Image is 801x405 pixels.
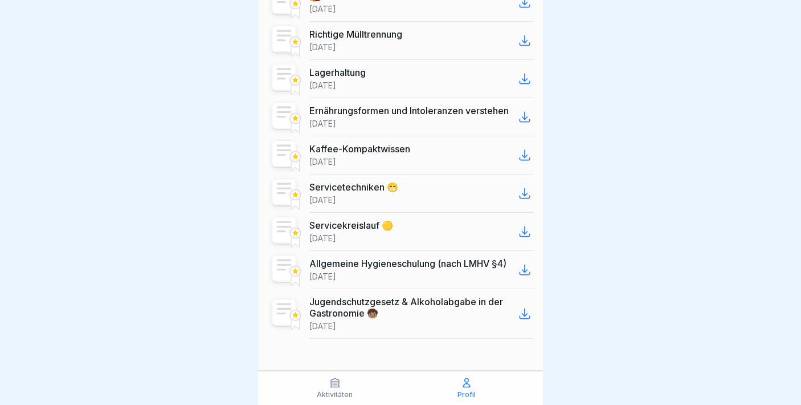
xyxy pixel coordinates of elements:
p: Lagerhaltung [309,67,366,78]
p: [DATE] [309,272,336,282]
p: Allgemeine Hygieneschulung (nach LMHV §4) [309,258,506,269]
p: Ernährungsformen und Intoleranzen verstehen [309,105,509,116]
p: Servicetechniken 😁 [309,181,398,193]
p: [DATE] [309,157,336,167]
p: Servicekreislauf 🟡 [309,220,393,231]
p: [DATE] [309,233,336,244]
p: [DATE] [309,80,336,91]
p: Richtige Mülltrennung [309,29,402,40]
p: [DATE] [309,119,336,129]
p: Kaffee-Kompaktwissen [309,143,410,155]
p: Profil [457,391,476,399]
p: Jugendschutzgesetz & Alkoholabgabe in der Gastronomie 🧒🏽 [309,296,516,319]
p: [DATE] [309,195,336,205]
p: [DATE] [309,321,336,331]
p: [DATE] [309,4,336,14]
p: [DATE] [309,42,336,52]
p: Aktivitäten [317,391,353,399]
